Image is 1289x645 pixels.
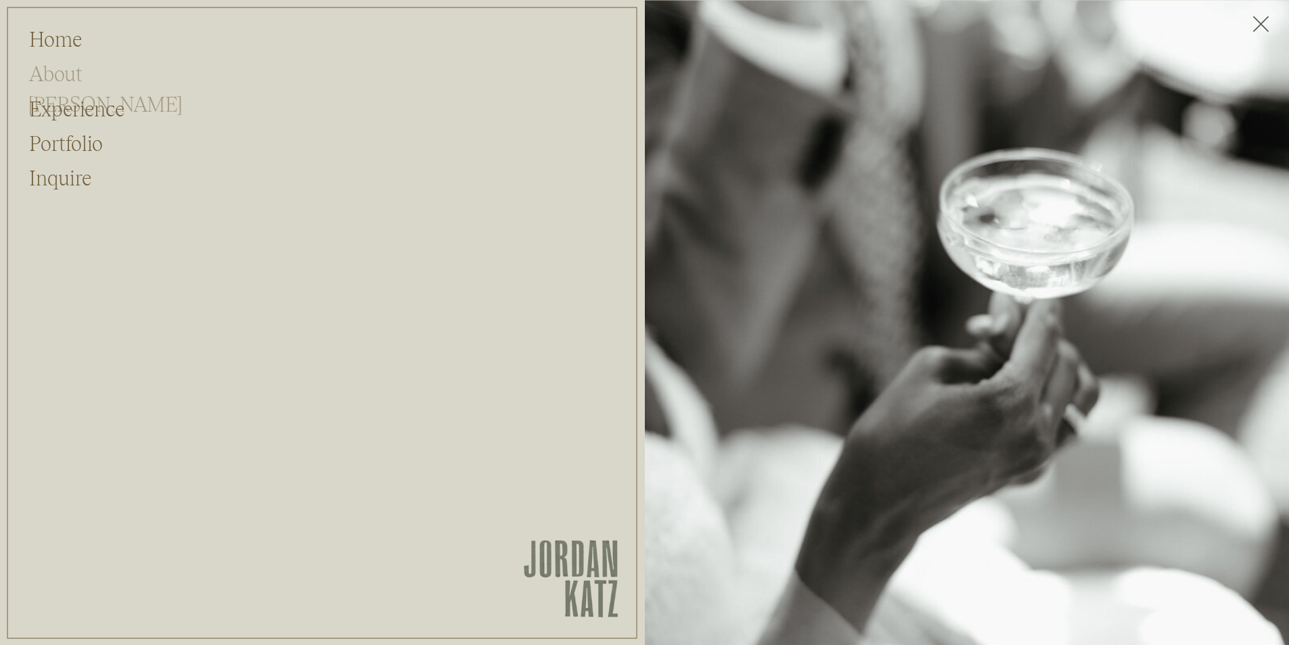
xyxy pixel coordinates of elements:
a: Inquire [29,162,102,188]
a: Portfolio [29,128,102,154]
a: About [PERSON_NAME] [29,58,160,84]
a: Home [29,24,102,49]
a: Experience [29,93,148,119]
